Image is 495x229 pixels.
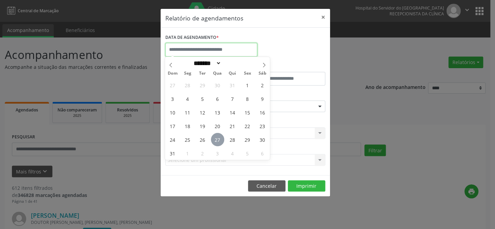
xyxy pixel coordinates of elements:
[210,71,225,76] span: Qua
[226,147,239,160] span: Setembro 4, 2025
[191,60,221,67] select: Month
[181,133,194,146] span: Agosto 25, 2025
[181,92,194,105] span: Agosto 4, 2025
[241,147,254,160] span: Setembro 5, 2025
[181,106,194,119] span: Agosto 11, 2025
[248,180,285,192] button: Cancelar
[166,92,179,105] span: Agosto 3, 2025
[165,14,243,22] h5: Relatório de agendamentos
[255,133,269,146] span: Agosto 30, 2025
[255,92,269,105] span: Agosto 9, 2025
[241,119,254,133] span: Agosto 22, 2025
[181,78,194,92] span: Julho 28, 2025
[240,71,255,76] span: Sex
[225,71,240,76] span: Qui
[181,147,194,160] span: Setembro 1, 2025
[226,78,239,92] span: Julho 31, 2025
[196,119,209,133] span: Agosto 19, 2025
[255,106,269,119] span: Agosto 16, 2025
[196,92,209,105] span: Agosto 5, 2025
[211,92,224,105] span: Agosto 6, 2025
[241,133,254,146] span: Agosto 29, 2025
[211,147,224,160] span: Setembro 3, 2025
[165,71,180,76] span: Dom
[255,78,269,92] span: Agosto 2, 2025
[255,71,270,76] span: Sáb
[316,9,330,26] button: Close
[211,133,224,146] span: Agosto 27, 2025
[211,119,224,133] span: Agosto 20, 2025
[166,106,179,119] span: Agosto 10, 2025
[226,92,239,105] span: Agosto 7, 2025
[181,119,194,133] span: Agosto 18, 2025
[166,119,179,133] span: Agosto 17, 2025
[166,133,179,146] span: Agosto 24, 2025
[166,78,179,92] span: Julho 27, 2025
[241,106,254,119] span: Agosto 15, 2025
[288,180,325,192] button: Imprimir
[196,147,209,160] span: Setembro 2, 2025
[195,71,210,76] span: Ter
[226,119,239,133] span: Agosto 21, 2025
[180,71,195,76] span: Seg
[247,61,325,72] label: ATÉ
[166,147,179,160] span: Agosto 31, 2025
[211,78,224,92] span: Julho 30, 2025
[226,106,239,119] span: Agosto 14, 2025
[255,119,269,133] span: Agosto 23, 2025
[255,147,269,160] span: Setembro 6, 2025
[196,78,209,92] span: Julho 29, 2025
[196,133,209,146] span: Agosto 26, 2025
[241,78,254,92] span: Agosto 1, 2025
[241,92,254,105] span: Agosto 8, 2025
[165,32,219,43] label: DATA DE AGENDAMENTO
[196,106,209,119] span: Agosto 12, 2025
[221,60,244,67] input: Year
[211,106,224,119] span: Agosto 13, 2025
[226,133,239,146] span: Agosto 28, 2025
